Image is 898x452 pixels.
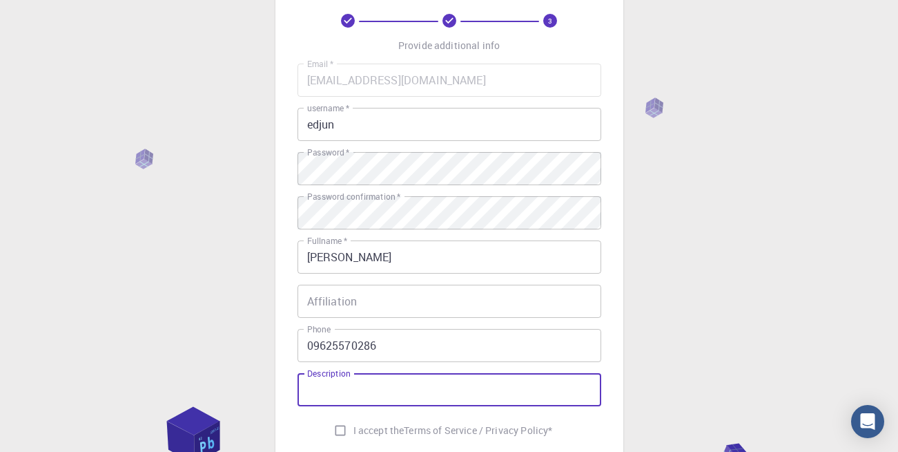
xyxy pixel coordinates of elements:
[307,368,351,379] label: Description
[851,405,884,438] div: Open Intercom Messenger
[548,16,552,26] text: 3
[404,424,552,437] p: Terms of Service / Privacy Policy *
[307,102,349,114] label: username
[307,323,331,335] label: Phone
[404,424,552,437] a: Terms of Service / Privacy Policy*
[307,147,349,158] label: Password
[307,191,400,203] label: Password confirmation
[307,58,333,70] label: Email
[353,424,404,437] span: I accept the
[398,39,500,53] p: Provide additional info
[307,235,347,247] label: Fullname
